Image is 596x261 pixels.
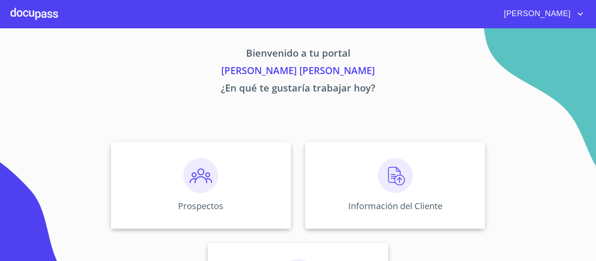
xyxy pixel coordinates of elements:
[178,200,223,212] p: Prospectos
[183,158,218,193] img: prospectos.png
[29,46,567,63] p: Bienvenido a tu portal
[29,81,567,98] p: ¿En qué te gustaría trabajar hoy?
[497,7,586,21] button: account of current user
[29,63,567,81] p: [PERSON_NAME] [PERSON_NAME]
[348,200,442,212] p: Información del Cliente
[497,7,575,21] span: [PERSON_NAME]
[378,158,413,193] img: carga.png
